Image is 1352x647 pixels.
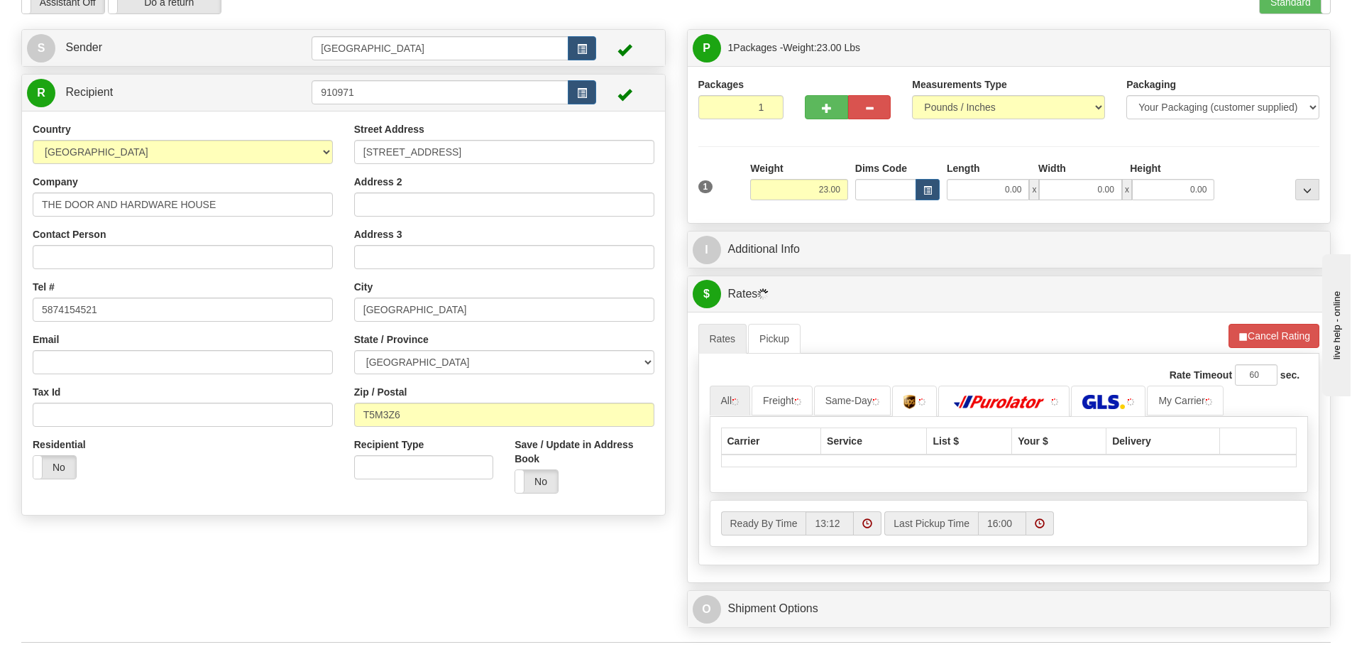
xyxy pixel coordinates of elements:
[947,161,980,175] label: Length
[817,42,842,53] span: 23.00
[33,175,78,189] label: Company
[1082,395,1124,409] img: GLS Canada
[698,180,713,193] span: 1
[821,428,927,455] th: Service
[33,385,60,399] label: Tax Id
[814,386,891,415] a: Same-Day
[1122,179,1132,200] span: x
[354,385,407,399] label: Zip / Postal
[33,456,76,479] label: No
[728,33,861,62] span: Packages -
[1038,161,1066,175] label: Width
[354,140,654,164] input: Enter a location
[65,86,113,98] span: Recipient
[693,235,1326,264] a: IAdditional Info
[693,280,1326,309] a: $Rates
[354,227,402,241] label: Address 3
[1130,161,1161,175] label: Height
[1029,179,1039,200] span: x
[693,33,1326,62] a: P 1Packages -Weight:23.00 Lbs
[927,428,1012,455] th: List $
[1319,251,1351,396] iframe: chat widget
[693,236,721,264] span: I
[1229,324,1319,348] button: Cancel Rating
[693,595,721,624] span: O
[721,511,806,535] label: Ready By Time
[884,511,978,535] label: Last Pickup Time
[748,324,801,354] a: Pickup
[872,398,879,406] img: tiny_red.gif
[721,428,821,455] th: Carrier
[732,398,739,406] img: tiny_red.gif
[1127,398,1134,406] img: tiny_red.gif
[903,395,916,409] img: UPS
[693,594,1326,624] a: OShipment Options
[693,34,721,62] span: P
[515,470,558,493] label: No
[33,280,55,294] label: Tel #
[794,398,801,406] img: tiny_red.gif
[27,78,280,107] a: R Recipient
[1012,428,1106,455] th: Your $
[515,437,654,466] label: Save / Update in Address Book
[783,42,860,53] span: Weight:
[27,34,55,62] span: S
[1126,77,1176,92] label: Packaging
[698,77,744,92] label: Packages
[950,395,1049,409] img: Purolator
[33,227,106,241] label: Contact Person
[693,280,721,308] span: $
[1205,398,1212,406] img: tiny_red.gif
[354,122,424,136] label: Street Address
[33,332,59,347] label: Email
[1295,179,1319,200] div: ...
[33,122,71,136] label: Country
[354,280,373,294] label: City
[1106,428,1220,455] th: Delivery
[27,79,55,107] span: R
[752,386,813,415] a: Freight
[757,288,769,300] img: Progress.gif
[33,437,86,452] label: Residential
[710,386,751,415] a: All
[1051,398,1058,406] img: tiny_red.gif
[918,398,925,406] img: tiny_red.gif
[1147,386,1223,415] a: My Carrier
[855,161,907,175] label: Dims Code
[354,175,402,189] label: Address 2
[27,33,312,62] a: S Sender
[728,42,734,53] span: 1
[312,36,568,60] input: Sender Id
[698,324,747,354] a: Rates
[1170,368,1232,382] label: Rate Timeout
[11,12,131,23] div: live help - online
[354,437,424,452] label: Recipient Type
[1280,368,1299,382] label: sec.
[912,77,1007,92] label: Measurements Type
[312,80,568,104] input: Recipient Id
[354,332,429,347] label: State / Province
[750,161,783,175] label: Weight
[845,42,861,53] span: Lbs
[65,41,102,53] span: Sender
